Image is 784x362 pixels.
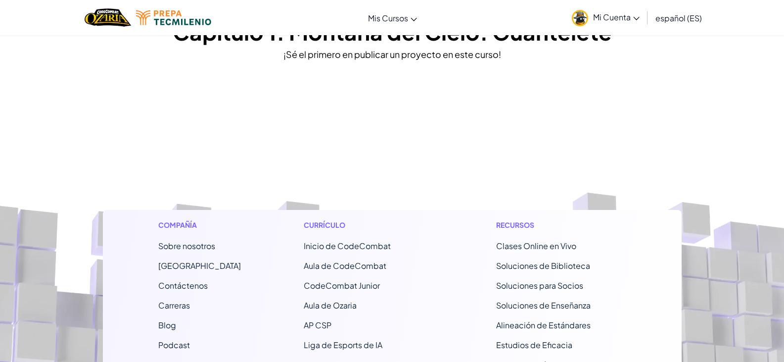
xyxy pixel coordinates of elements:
a: Soluciones para Socios [496,280,583,291]
span: Mis Cursos [368,13,408,23]
span: Contáctenos [158,280,208,291]
a: español (ES) [650,4,707,31]
img: avatar [572,10,588,26]
span: español (ES) [655,13,702,23]
a: CodeCombat Junior [304,280,380,291]
a: Sobre nosotros [158,241,215,251]
a: Carreras [158,300,190,310]
span: Mi Cuenta [593,12,640,22]
a: [GEOGRAPHIC_DATA] [158,260,241,271]
a: Soluciones de Biblioteca [496,260,590,271]
a: Mi Cuenta [567,2,645,33]
img: Home [85,7,131,28]
a: Soluciones de Enseñanza [496,300,591,310]
a: Aula de Ozaria [304,300,357,310]
a: Estudios de Eficacia [496,340,572,350]
h1: Currículo [304,220,434,230]
a: Aula de CodeCombat [304,260,386,271]
a: Liga de Esports de IA [304,340,382,350]
img: Tecmilenio logo [136,10,211,25]
a: AP CSP [304,320,331,330]
h1: Compañía [158,220,241,230]
a: Podcast [158,340,190,350]
a: Alineación de Estándares [496,320,591,330]
a: Blog [158,320,176,330]
span: Inicio de CodeCombat [304,241,391,251]
a: Mis Cursos [363,4,422,31]
h1: Recursos [496,220,626,230]
div: ¡Sé el primero en publicar un proyecto en este curso! [110,47,674,61]
a: Ozaria by CodeCombat logo [85,7,131,28]
a: Clases Online en Vivo [496,241,576,251]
